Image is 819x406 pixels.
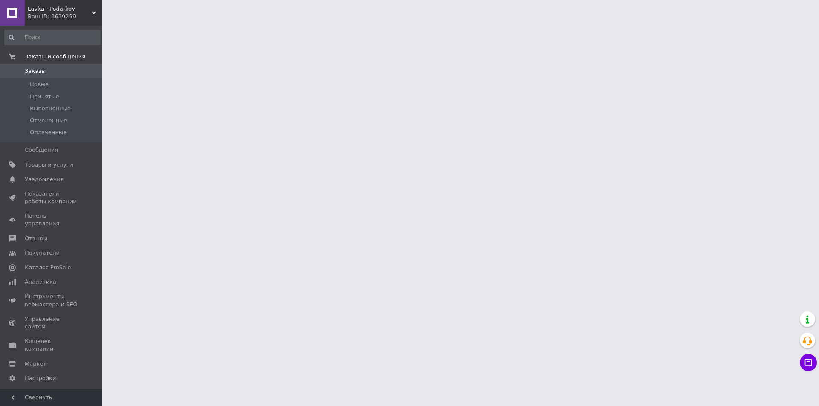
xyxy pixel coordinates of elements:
div: Ваш ID: 3639259 [28,13,102,20]
span: Заказы и сообщения [25,53,85,60]
span: Каталог ProSale [25,264,71,271]
span: Настройки [25,374,56,382]
span: Lavka - Podarkov [28,5,92,13]
input: Поиск [4,30,101,45]
span: Новые [30,81,49,88]
span: Отзывы [25,235,47,242]
span: Заказы [25,67,46,75]
span: Управление сайтом [25,315,79,331]
span: Уведомления [25,176,64,183]
span: Оплаченные [30,129,67,136]
button: Чат с покупателем [800,354,817,371]
span: Принятые [30,93,59,101]
span: Панель управления [25,212,79,227]
span: Инструменты вебмастера и SEO [25,293,79,308]
span: Отмененные [30,117,67,124]
span: Сообщения [25,146,58,154]
span: Аналитика [25,278,56,286]
span: Товары и услуги [25,161,73,169]
span: Маркет [25,360,46,368]
span: Показатели работы компании [25,190,79,205]
span: Выполненные [30,105,71,112]
span: Кошелек компании [25,337,79,353]
span: Покупатели [25,249,60,257]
